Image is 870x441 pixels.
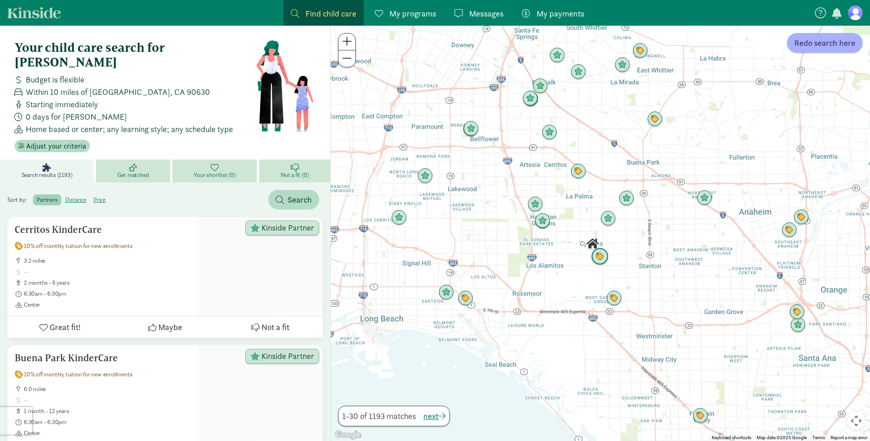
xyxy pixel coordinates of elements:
span: Get matched [117,171,149,179]
span: Budget is flexible [26,73,84,86]
span: 1 month - 12 years [24,408,189,415]
div: Click to see details [606,291,622,306]
label: price [90,194,109,205]
button: Redo search here [787,33,863,53]
span: Photo by [265,305,323,316]
button: Great fit! [7,316,112,338]
span: 6.0 miles [24,386,189,393]
span: 3.2 miles [24,257,189,265]
span: 2 months - 6 years [24,279,189,287]
span: Not a fit [261,321,289,333]
span: 0 days for [PERSON_NAME] [26,110,127,123]
span: Within 10 miles of [GEOGRAPHIC_DATA], CA 90630 [26,86,210,98]
button: Adjust your criteria [15,140,90,153]
span: Center [24,301,189,309]
div: Click to see details [527,197,543,212]
div: Click to see details [789,304,805,320]
span: Center [24,430,189,437]
span: Search results (1193) [22,171,72,179]
span: Kinside Partner [261,224,314,232]
div: Click to see details [458,291,473,306]
img: Google [333,429,363,441]
a: Cerritos KinderCare [283,308,321,314]
span: 10% off monthly tuition for new enrollments [24,243,132,250]
span: 10% off monthly tuition for new enrollments [24,371,132,378]
div: Click to see details [463,121,479,137]
span: Map data ©2025 Google [757,435,807,440]
div: Click to see details [438,285,454,300]
span: Search [288,193,312,206]
div: Click to see details [571,64,586,80]
div: Click to see details [585,236,600,252]
div: Click to see details [781,222,797,238]
span: Starting immediately [26,98,98,110]
span: Adjust your criteria [26,141,86,152]
div: Click to see details [542,125,557,140]
div: Click to see details [463,121,478,137]
span: Home based or center; any learning style; any schedule type [26,123,233,135]
div: Click to see details [571,164,586,179]
span: Not a fit (0) [281,171,309,179]
span: Great fit! [50,321,81,333]
span: Messages [469,7,504,20]
div: Click to see details [619,191,634,206]
button: next [423,410,446,422]
span: Find child care [305,7,356,20]
h5: Buena Park KinderCare [15,353,189,364]
span: Your shortlist (0) [194,171,235,179]
span: Sort by: [7,196,32,204]
div: Click to see details [535,213,550,229]
a: Terms (opens in new tab) [812,435,825,440]
a: Get matched [96,160,172,182]
div: Click to see details [693,408,708,424]
div: Click to see details [532,78,548,94]
span: 6:30am - 6:30pm [24,419,189,426]
label: distance [61,194,90,205]
span: 1-30 of 1193 matches [342,410,416,422]
button: Keyboard shortcuts [712,435,751,441]
span: My payments [537,7,584,20]
a: Your shortlist (0) [172,160,260,182]
div: Click to see details [391,210,407,226]
span: 6:30am - 6:30pm [24,290,189,298]
a: Open this area in Google Maps (opens a new window) [333,429,363,441]
div: Click to see details [790,317,806,333]
h4: Your child care search for [PERSON_NAME] [15,40,255,70]
span: Redo search here [794,37,855,49]
div: Click to see details [697,190,712,206]
div: Click to see details [793,209,809,225]
label: partners [33,194,61,205]
div: Click to see details [549,48,565,63]
span: Maybe [158,321,182,333]
span: My programs [389,7,436,20]
a: Not a fit (0) [259,160,330,182]
div: Click to see details [647,111,663,127]
span: Kinside Partner [261,352,314,360]
button: Map camera controls [847,412,865,430]
div: Click to see details [591,248,609,265]
a: Kinside [7,7,61,18]
div: Click to see details [417,168,433,184]
h5: Cerritos KinderCare [15,224,189,235]
div: Click to see details [632,43,648,59]
button: Not a fit [218,316,323,338]
a: Report a map error [831,435,867,440]
div: Click to see details [615,57,630,73]
div: Click to see details [522,91,538,106]
button: Search [268,190,319,209]
div: Click to see details [600,211,616,226]
button: Maybe [112,316,217,338]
